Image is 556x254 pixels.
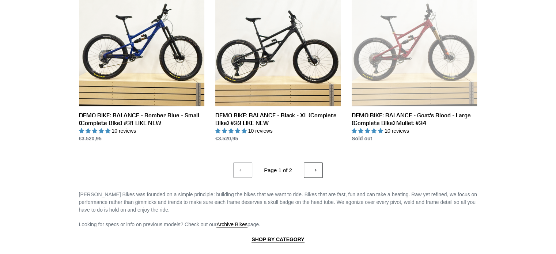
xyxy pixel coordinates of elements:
p: [PERSON_NAME] Bikes was founded on a simple principle: building the bikes that we want to ride. B... [79,191,477,214]
span: Looking for specs or info on previous models? Check out our page. [79,221,261,228]
li: Page 1 of 2 [254,166,302,175]
strong: SHOP BY CATEGORY [251,236,304,242]
a: SHOP BY CATEGORY [251,236,304,243]
a: Archive Bikes [216,221,247,228]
